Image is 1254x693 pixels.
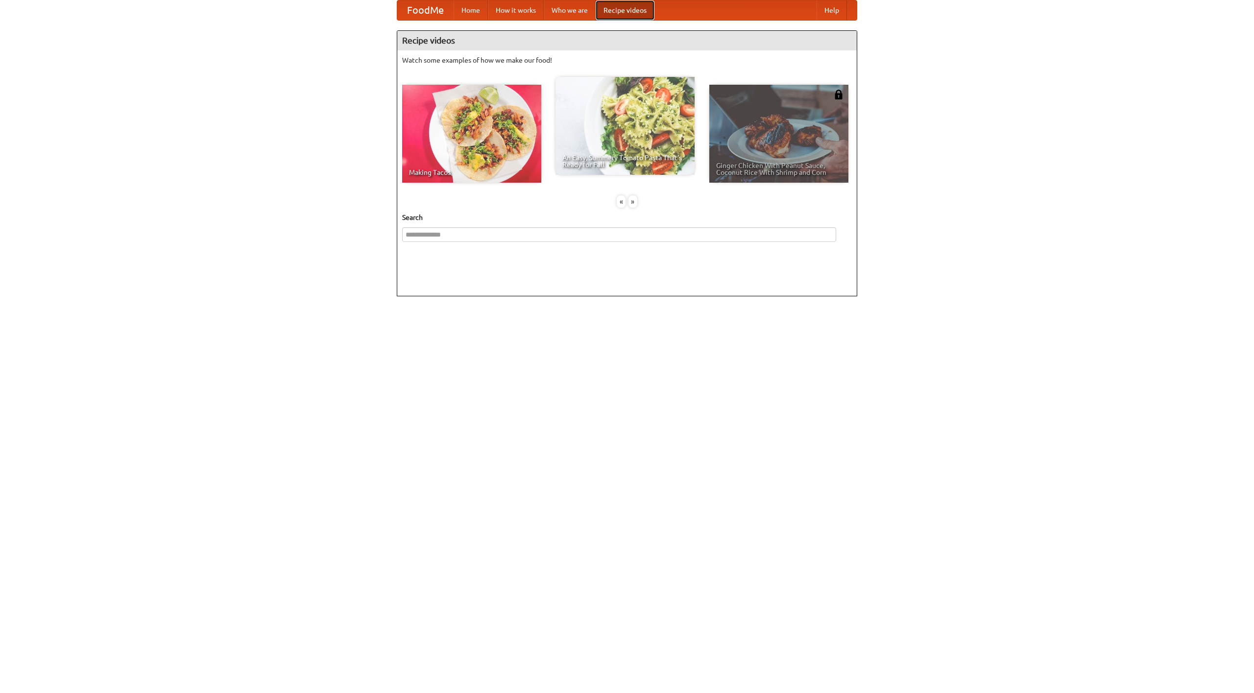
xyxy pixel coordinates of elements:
div: » [628,195,637,208]
a: Who we are [544,0,596,20]
span: An Easy, Summery Tomato Pasta That's Ready for Fall [562,154,688,168]
h5: Search [402,213,852,222]
a: FoodMe [397,0,454,20]
p: Watch some examples of how we make our food! [402,55,852,65]
a: How it works [488,0,544,20]
a: Help [817,0,847,20]
h4: Recipe videos [397,31,857,50]
div: « [617,195,626,208]
a: An Easy, Summery Tomato Pasta That's Ready for Fall [555,77,695,175]
a: Recipe videos [596,0,654,20]
span: Making Tacos [409,169,534,176]
a: Home [454,0,488,20]
a: Making Tacos [402,85,541,183]
img: 483408.png [834,90,844,99]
